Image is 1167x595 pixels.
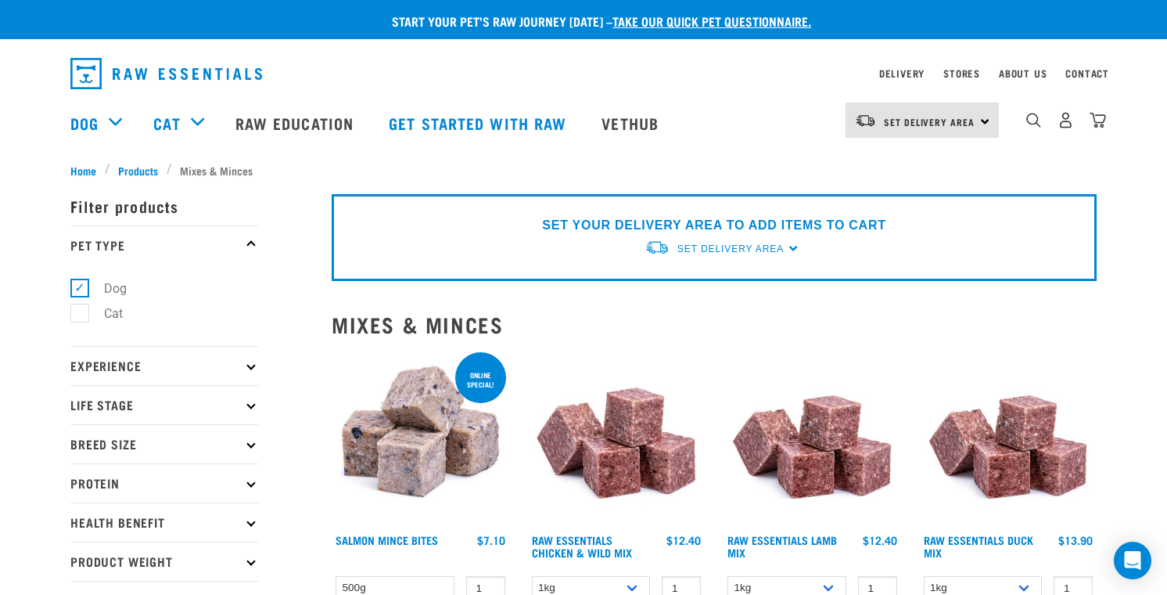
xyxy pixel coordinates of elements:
[373,92,586,154] a: Get started with Raw
[118,162,158,178] span: Products
[70,162,96,178] span: Home
[70,463,258,503] p: Protein
[884,119,975,124] span: Set Delivery Area
[645,240,670,256] img: van-moving.png
[220,92,373,154] a: Raw Education
[332,349,509,527] img: 1141 Salmon Mince 01
[477,534,505,546] div: $7.10
[455,363,506,396] div: ONLINE SPECIAL!
[532,537,632,555] a: Raw Essentials Chicken & Wild Mix
[999,70,1047,76] a: About Us
[727,537,837,555] a: Raw Essentials Lamb Mix
[542,216,885,235] p: SET YOUR DELIVERY AREA TO ADD ITEMS TO CART
[724,349,901,527] img: ?1041 RE Lamb Mix 01
[879,70,925,76] a: Delivery
[70,503,258,542] p: Health Benefit
[943,70,980,76] a: Stores
[1114,542,1151,579] div: Open Intercom Messenger
[110,162,167,178] a: Products
[70,542,258,581] p: Product Weight
[612,17,811,24] a: take our quick pet questionnaire.
[79,304,129,323] label: Cat
[855,114,876,128] img: van-moving.png
[677,243,784,254] span: Set Delivery Area
[586,92,678,154] a: Vethub
[70,111,99,135] a: Dog
[153,111,180,135] a: Cat
[1065,70,1109,76] a: Contact
[528,349,706,527] img: Pile Of Cubed Chicken Wild Meat Mix
[70,162,105,178] a: Home
[924,537,1033,555] a: Raw Essentials Duck Mix
[58,52,1109,96] nav: dropdown navigation
[70,385,258,424] p: Life Stage
[79,279,133,298] label: Dog
[1057,112,1074,128] img: user.png
[70,225,258,265] p: Pet Type
[666,534,701,546] div: $12.40
[1090,112,1106,128] img: home-icon@2x.png
[70,424,258,463] p: Breed Size
[70,162,1097,178] nav: breadcrumbs
[336,537,438,543] a: Salmon Mince Bites
[332,312,1097,337] h2: Mixes & Minces
[863,534,897,546] div: $12.40
[920,349,1097,527] img: ?1041 RE Lamb Mix 01
[70,58,262,89] img: Raw Essentials Logo
[70,346,258,385] p: Experience
[1058,534,1093,546] div: $13.90
[1026,113,1041,128] img: home-icon-1@2x.png
[70,186,258,225] p: Filter products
